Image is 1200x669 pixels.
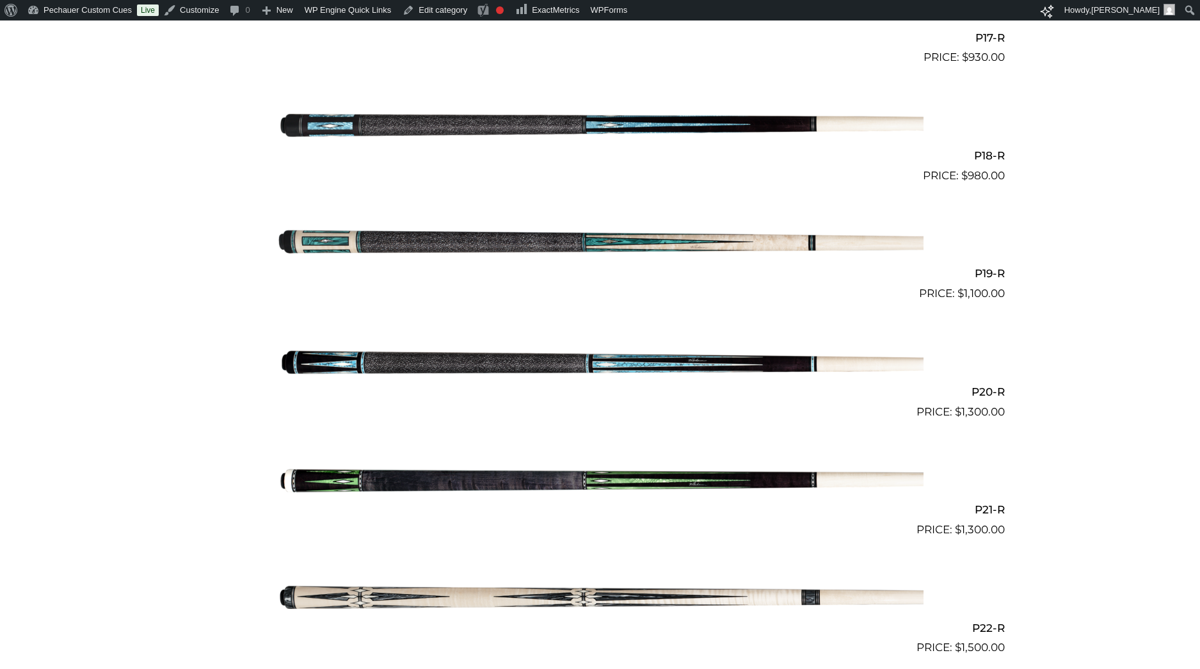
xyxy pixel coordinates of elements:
span: $ [962,51,968,63]
a: P21-R $1,300.00 [196,426,1005,538]
a: Live [137,4,159,16]
img: P19-R [277,189,924,297]
span: ExactMetrics [532,5,579,15]
div: Focus keyphrase not set [496,6,504,14]
bdi: 1,100.00 [957,287,1005,300]
h2: P21-R [196,498,1005,522]
img: P22-R [277,544,924,651]
h2: P18-R [196,143,1005,167]
h2: P19-R [196,262,1005,286]
bdi: 1,300.00 [955,405,1005,418]
img: P20-R [277,307,924,415]
bdi: 980.00 [961,169,1005,182]
bdi: 1,500.00 [955,641,1005,654]
span: $ [955,523,961,536]
bdi: 1,300.00 [955,523,1005,536]
h2: P22-R [196,616,1005,640]
span: $ [961,169,968,182]
a: P20-R $1,300.00 [196,307,1005,420]
span: $ [957,287,964,300]
bdi: 930.00 [962,51,1005,63]
span: $ [955,641,961,654]
a: P19-R $1,100.00 [196,189,1005,302]
h2: P20-R [196,380,1005,403]
span: $ [955,405,961,418]
img: P21-R [277,426,924,533]
h2: P17-R [196,26,1005,49]
a: P22-R $1,500.00 [196,544,1005,656]
span: [PERSON_NAME] [1091,5,1160,15]
img: P18-R [277,71,924,179]
a: P18-R $980.00 [196,71,1005,184]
